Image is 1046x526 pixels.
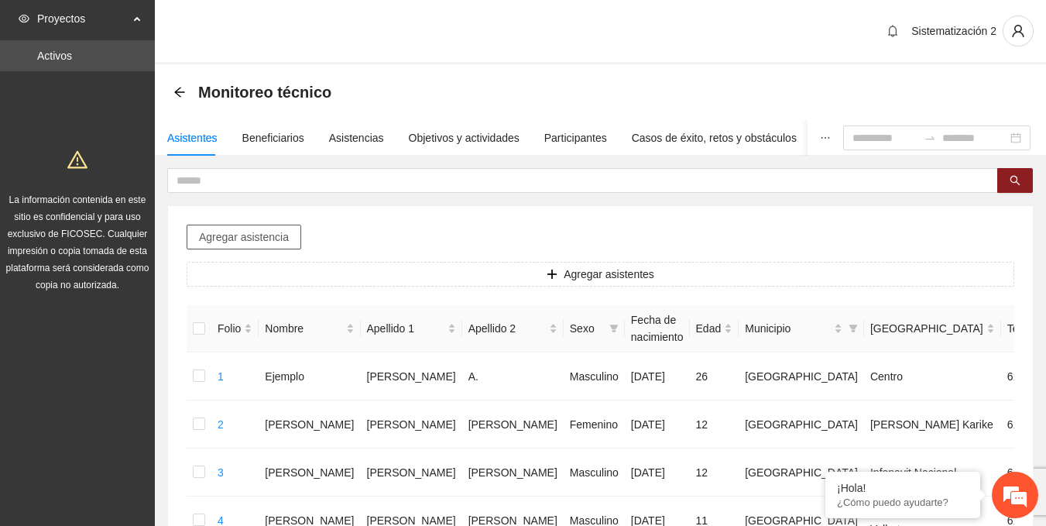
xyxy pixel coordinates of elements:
td: [GEOGRAPHIC_DATA] [739,401,864,449]
span: Folio [218,320,241,337]
td: [PERSON_NAME] [462,449,564,497]
div: Chatee con nosotros ahora [81,79,260,99]
td: Ejemplo [259,352,360,401]
a: 3 [218,466,224,479]
td: Masculino [564,352,625,401]
span: ellipsis [820,132,831,143]
span: filter [609,324,619,333]
span: Edad [696,320,722,337]
td: 26 [690,352,739,401]
div: Beneficiarios [242,129,304,146]
button: plusAgregar asistentes [187,262,1014,287]
th: Municipio [739,305,864,352]
button: ellipsis [808,120,843,156]
td: [PERSON_NAME] Karike [864,401,1001,449]
td: [GEOGRAPHIC_DATA] [739,449,864,497]
td: [PERSON_NAME] [361,401,462,449]
td: [DATE] [625,401,690,449]
button: search [997,168,1033,193]
td: [PERSON_NAME] [361,352,462,401]
span: Agregar asistencia [199,229,289,246]
p: ¿Cómo puedo ayudarte? [837,497,969,508]
span: [GEOGRAPHIC_DATA] [870,320,983,337]
a: 1 [218,370,224,383]
div: Casos de éxito, retos y obstáculos [632,129,797,146]
div: Participantes [544,129,607,146]
th: Nombre [259,305,360,352]
td: [PERSON_NAME] [462,401,564,449]
a: 2 [218,418,224,431]
td: [PERSON_NAME] [259,449,360,497]
span: Proyectos [37,3,129,34]
span: bell [881,25,904,37]
th: Apellido 1 [361,305,462,352]
span: Estamos en línea. [90,174,214,330]
span: user [1003,24,1033,38]
th: Apellido 2 [462,305,564,352]
span: search [1010,175,1020,187]
span: Apellido 2 [468,320,546,337]
div: Back [173,86,186,99]
span: filter [845,317,861,340]
textarea: Escriba su mensaje y pulse “Intro” [8,356,295,411]
td: A. [462,352,564,401]
span: swap-right [924,132,936,144]
span: Sistematización 2 [911,25,996,37]
span: warning [67,150,87,170]
button: bell [880,19,905,43]
td: 12 [690,449,739,497]
span: Apellido 1 [367,320,444,337]
span: Sexo [570,320,603,337]
div: Asistentes [167,129,218,146]
div: Minimizar ventana de chat en vivo [254,8,291,45]
span: eye [19,13,29,24]
td: [DATE] [625,449,690,497]
button: Agregar asistencia [187,225,301,249]
span: filter [849,324,858,333]
td: [DATE] [625,352,690,401]
span: to [924,132,936,144]
td: Femenino [564,401,625,449]
div: ¡Hola! [837,482,969,494]
span: arrow-left [173,86,186,98]
span: Nombre [265,320,342,337]
th: Fecha de nacimiento [625,305,690,352]
span: Monitoreo técnico [198,80,331,105]
td: Centro [864,352,1001,401]
button: user [1003,15,1034,46]
td: 12 [690,401,739,449]
span: plus [547,269,557,281]
span: Municipio [745,320,831,337]
th: Folio [211,305,259,352]
a: Activos [37,50,72,62]
div: Objetivos y actividades [409,129,520,146]
div: Asistencias [329,129,384,146]
span: Agregar asistentes [564,266,654,283]
td: [GEOGRAPHIC_DATA] [739,352,864,401]
span: La información contenida en este sitio es confidencial y para uso exclusivo de FICOSEC. Cualquier... [6,194,149,291]
span: filter [606,317,622,340]
th: Edad [690,305,739,352]
td: [PERSON_NAME] [259,401,360,449]
td: [PERSON_NAME] [361,449,462,497]
td: Infonavit Nacional [864,449,1001,497]
th: Colonia [864,305,1001,352]
td: Masculino [564,449,625,497]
